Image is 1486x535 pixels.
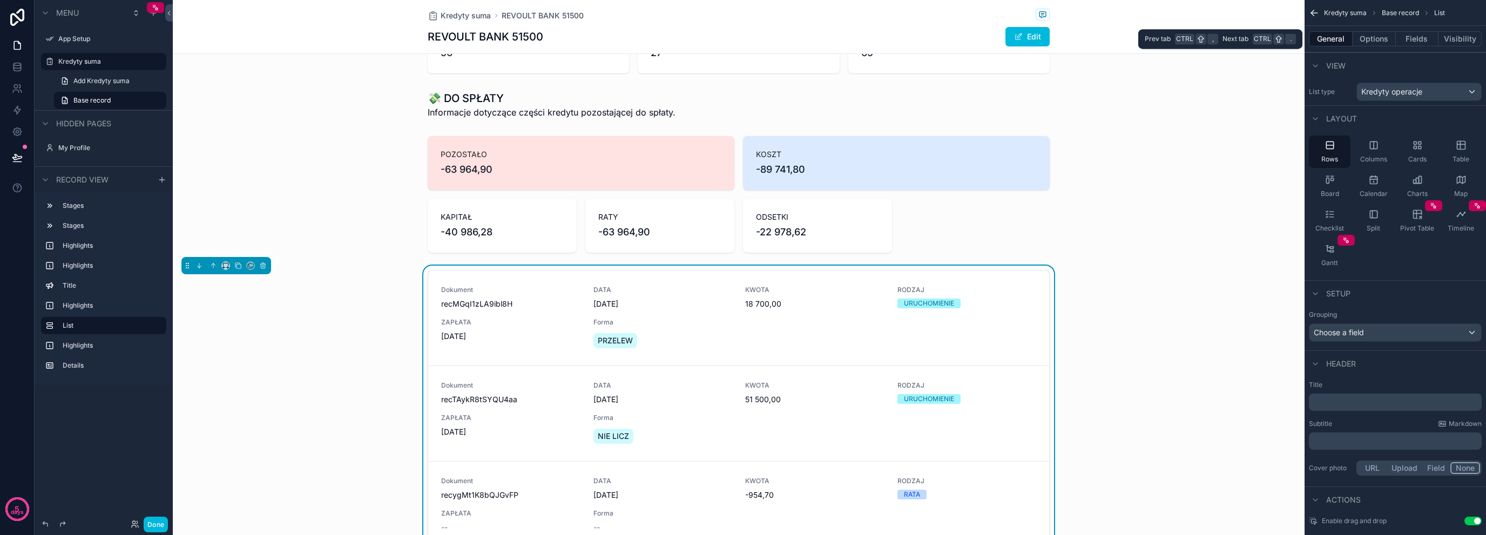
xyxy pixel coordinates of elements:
span: -954,70 [745,490,884,500]
span: List [1434,9,1445,17]
button: Fields [1396,31,1439,46]
button: Cards [1396,136,1438,168]
span: Timeline [1448,224,1474,233]
span: RODZAJ [897,286,1037,294]
label: Kredyty suma [58,57,160,66]
span: PRZELEW [598,335,633,346]
span: KWOTA [745,286,884,294]
span: DATA [593,286,733,294]
span: Ctrl [1175,33,1194,44]
label: Subtitle [1309,419,1332,428]
span: Forma [593,509,733,518]
button: Charts [1396,170,1438,202]
span: Dokument [441,286,580,294]
span: Map [1454,189,1468,198]
div: scrollable content [35,192,173,385]
button: Done [144,517,168,532]
span: 18 700,00 [745,299,884,309]
span: Actions [1326,495,1361,505]
span: Kredyty suma [1324,9,1367,17]
a: Base record [54,92,166,109]
label: Stages [63,221,158,230]
div: scrollable content [1309,432,1482,450]
label: App Setup [58,35,160,43]
span: ZAPŁATA [441,318,580,327]
span: [DATE] [593,299,733,309]
label: Title [1309,381,1482,389]
div: scrollable content [1309,394,1482,411]
span: Split [1367,224,1380,233]
button: URL [1358,462,1387,474]
label: Grouping [1309,310,1337,319]
span: [DATE] [441,426,580,437]
span: View [1326,60,1346,71]
span: [DATE] [593,490,733,500]
span: Enable drag and drop [1322,517,1387,525]
span: DATA [593,477,733,485]
button: Checklist [1309,205,1350,237]
span: KWOTA [745,477,884,485]
span: Setup [1326,288,1350,299]
button: Table [1440,136,1482,168]
button: Split [1353,205,1394,237]
p: 5 [15,504,19,514]
span: Record view [56,174,109,185]
a: Add Kredyty suma [54,72,166,90]
button: Edit [1005,27,1050,46]
span: Board [1321,189,1339,198]
span: [DATE] [441,331,580,342]
span: Dokument [441,477,580,485]
label: Highlights [63,341,158,350]
span: Calendar [1360,189,1388,198]
span: Ctrl [1253,33,1272,44]
button: None [1450,462,1480,474]
label: Highlights [63,261,158,270]
button: Map [1440,170,1482,202]
span: Kredyty suma [441,10,491,21]
label: My Profile [58,144,160,152]
span: -- [593,522,600,533]
a: Markdown [1438,419,1482,428]
div: URUCHOMIENIE [904,394,954,404]
span: Columns [1360,155,1387,164]
button: Field [1422,462,1451,474]
span: Kredyty operacje [1361,86,1422,97]
span: Base record [1382,9,1419,17]
button: Pivot Table [1396,205,1438,237]
div: RATA [904,490,920,499]
span: Markdown [1449,419,1482,428]
button: Gantt [1309,239,1350,272]
button: Rows [1309,136,1350,168]
span: Header [1326,358,1356,369]
label: Highlights [63,241,158,250]
span: [DATE] [593,394,733,405]
p: days [11,508,24,517]
label: Highlights [63,301,158,310]
span: Menu [56,8,79,18]
span: Rows [1321,155,1338,164]
label: Title [63,281,158,290]
span: Charts [1407,189,1428,198]
span: Forma [593,414,733,422]
label: List type [1309,87,1352,96]
button: Board [1309,170,1350,202]
span: recTAykR8tSYQU4aa [441,394,580,405]
button: Visibility [1438,31,1482,46]
button: Choose a field [1309,323,1482,342]
span: Layout [1326,113,1357,124]
div: URUCHOMIENIE [904,299,954,308]
span: Base record [73,96,111,105]
button: General [1309,31,1353,46]
span: DATA [593,381,733,390]
span: Prev tab [1145,35,1171,43]
span: Hidden pages [56,118,111,129]
span: Dokument [441,381,580,390]
span: recMGqI1zLA9ibl8H [441,299,580,309]
span: . [1286,35,1295,43]
button: Upload [1387,462,1422,474]
a: REVOULT BANK 51500 [502,10,584,21]
label: Details [63,361,158,370]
